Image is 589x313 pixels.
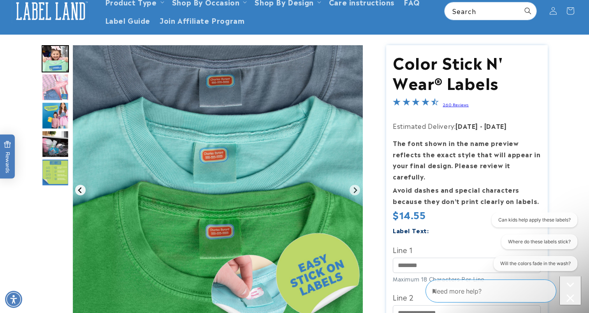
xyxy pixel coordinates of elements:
[393,243,541,256] label: Line 1
[6,251,98,274] iframe: Sign Up via Text for Offers
[455,121,478,130] strong: [DATE]
[393,120,541,132] p: Estimated Delivery:
[4,141,11,173] span: Rewards
[42,45,69,72] div: Go to slide 6
[393,291,541,303] label: Line 2
[42,74,69,101] div: Go to slide 7
[155,11,249,29] a: Join Affiliate Program
[393,226,429,235] label: Label Text:
[480,121,483,130] strong: -
[42,130,69,158] div: Go to slide 9
[393,185,539,206] strong: Avoid dashes and special characters because they don’t print clearly on labels.
[485,213,581,278] iframe: Gorgias live chat conversation starters
[484,121,507,130] strong: [DATE]
[42,159,69,186] img: Color Stick N' Wear® Labels - Label Land
[75,185,86,195] button: Previous slide
[160,16,244,25] span: Join Affiliate Program
[42,102,69,129] img: Color Stick N' Wear® Labels - Label Land
[100,11,155,29] a: Label Guide
[519,2,536,19] button: Search
[393,99,439,108] span: 4.5-star overall rating
[393,207,426,222] span: $14.55
[5,291,22,308] div: Accessibility Menu
[393,138,540,181] strong: The font shown in the name preview reflects the exact style that will appear in your final design...
[42,74,69,101] img: Color Stick N' Wear® Labels - Label Land
[350,185,360,195] button: Next slide
[42,45,69,72] img: Color Stick N' Wear® Labels - Label Land
[393,275,541,283] div: Maximum 18 Characters Per Line
[443,102,469,107] a: 260 Reviews - open in a new tab
[393,52,541,92] h1: Color Stick N' Wear® Labels
[105,16,151,25] span: Label Guide
[42,130,69,158] img: Color Stick N' Wear® Labels - Label Land
[42,102,69,129] div: Go to slide 8
[425,276,581,305] iframe: Gorgias Floating Chat
[42,159,69,186] div: Go to slide 10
